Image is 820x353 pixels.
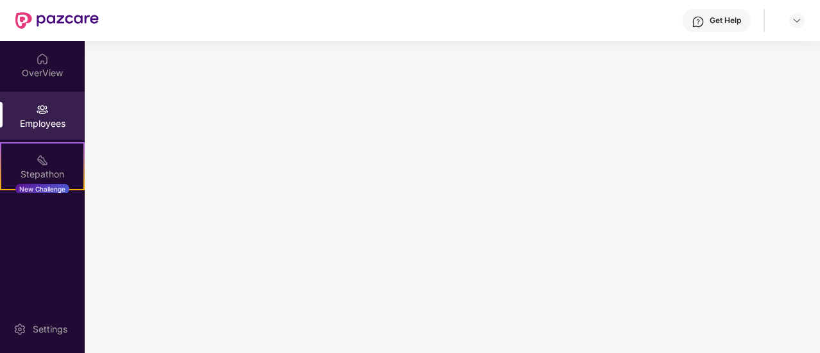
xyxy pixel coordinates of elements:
[36,103,49,116] img: svg+xml;base64,PHN2ZyBpZD0iRW1wbG95ZWVzIiB4bWxucz0iaHR0cDovL3d3dy53My5vcmcvMjAwMC9zdmciIHdpZHRoPS...
[29,323,71,336] div: Settings
[15,12,99,29] img: New Pazcare Logo
[792,15,802,26] img: svg+xml;base64,PHN2ZyBpZD0iRHJvcGRvd24tMzJ4MzIiIHhtbG5zPSJodHRwOi8vd3d3LnczLm9yZy8yMDAwL3N2ZyIgd2...
[15,184,69,194] div: New Challenge
[13,323,26,336] img: svg+xml;base64,PHN2ZyBpZD0iU2V0dGluZy0yMHgyMCIgeG1sbnM9Imh0dHA6Ly93d3cudzMub3JnLzIwMDAvc3ZnIiB3aW...
[1,168,83,181] div: Stepathon
[36,53,49,65] img: svg+xml;base64,PHN2ZyBpZD0iSG9tZSIgeG1sbnM9Imh0dHA6Ly93d3cudzMub3JnLzIwMDAvc3ZnIiB3aWR0aD0iMjAiIG...
[692,15,705,28] img: svg+xml;base64,PHN2ZyBpZD0iSGVscC0zMngzMiIgeG1sbnM9Imh0dHA6Ly93d3cudzMub3JnLzIwMDAvc3ZnIiB3aWR0aD...
[710,15,741,26] div: Get Help
[36,154,49,167] img: svg+xml;base64,PHN2ZyB4bWxucz0iaHR0cDovL3d3dy53My5vcmcvMjAwMC9zdmciIHdpZHRoPSIyMSIgaGVpZ2h0PSIyMC...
